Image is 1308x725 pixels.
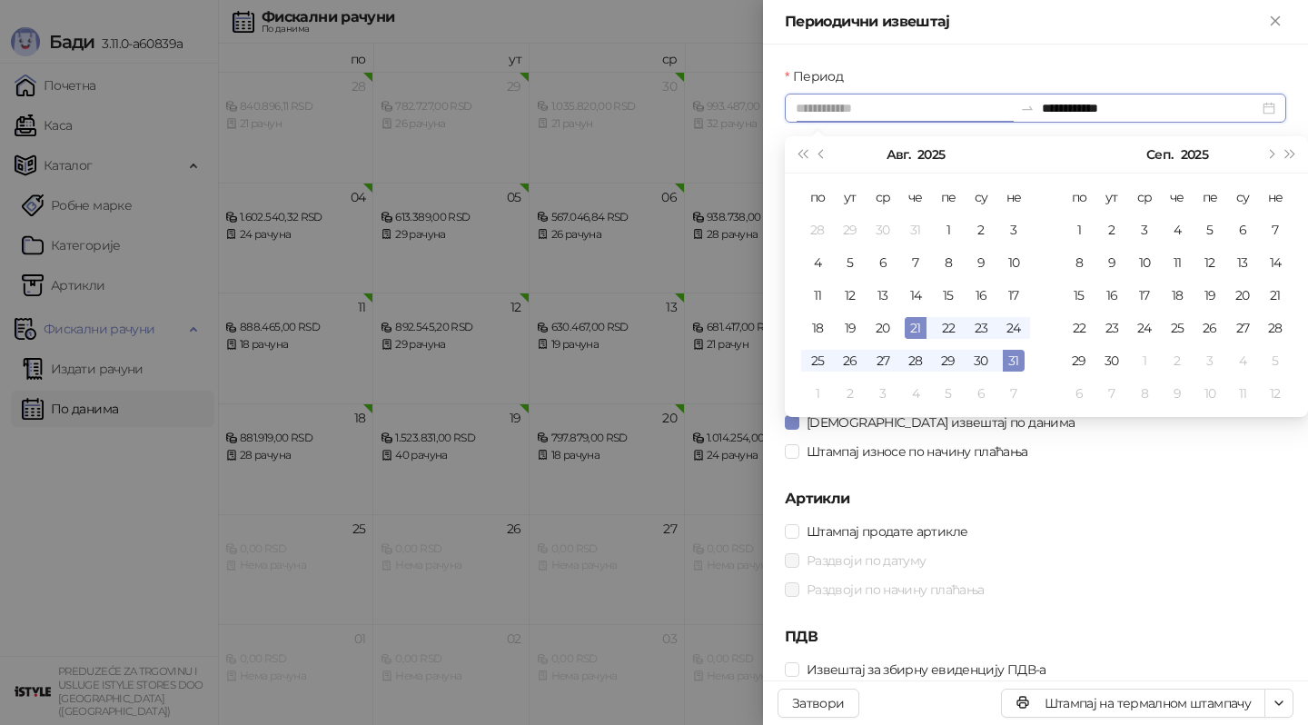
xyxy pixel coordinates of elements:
td: 2025-09-28 [1259,312,1292,344]
button: Изабери годину [1181,136,1208,173]
div: 13 [872,284,894,306]
td: 2025-09-04 [1161,214,1194,246]
td: 2025-08-22 [932,312,965,344]
div: 29 [1068,350,1090,372]
span: Раздвоји по начину плаћања [799,580,991,600]
div: 11 [807,284,828,306]
td: 2025-09-02 [834,377,867,410]
div: 25 [807,350,828,372]
td: 2025-08-28 [899,344,932,377]
div: 14 [905,284,926,306]
div: 23 [1101,317,1123,339]
button: Изабери месец [1146,136,1173,173]
div: 30 [872,219,894,241]
div: 8 [937,252,959,273]
td: 2025-08-08 [932,246,965,279]
div: 20 [872,317,894,339]
div: 4 [807,252,828,273]
td: 2025-09-05 [932,377,965,410]
td: 2025-08-24 [997,312,1030,344]
td: 2025-09-17 [1128,279,1161,312]
th: че [1161,181,1194,214]
div: 25 [1166,317,1188,339]
th: пе [1194,181,1226,214]
td: 2025-08-18 [801,312,834,344]
div: Периодични извештај [785,11,1264,33]
td: 2025-08-19 [834,312,867,344]
div: 4 [1232,350,1253,372]
td: 2025-08-04 [801,246,834,279]
td: 2025-08-27 [867,344,899,377]
label: Период [785,66,854,86]
td: 2025-08-17 [997,279,1030,312]
div: 10 [1199,382,1221,404]
button: Следећи месец (PageDown) [1260,136,1280,173]
td: 2025-10-09 [1161,377,1194,410]
td: 2025-09-23 [1095,312,1128,344]
td: 2025-10-01 [1128,344,1161,377]
td: 2025-09-21 [1259,279,1292,312]
td: 2025-10-05 [1259,344,1292,377]
td: 2025-09-26 [1194,312,1226,344]
td: 2025-09-20 [1226,279,1259,312]
td: 2025-08-12 [834,279,867,312]
td: 2025-09-03 [1128,214,1161,246]
div: 15 [1068,284,1090,306]
div: 5 [937,382,959,404]
td: 2025-08-26 [834,344,867,377]
td: 2025-10-12 [1259,377,1292,410]
input: Период [796,98,1013,118]
td: 2025-10-11 [1226,377,1259,410]
button: Изабери годину [917,136,945,173]
div: 10 [1003,252,1025,273]
td: 2025-10-10 [1194,377,1226,410]
button: Претходна година (Control + left) [792,136,812,173]
td: 2025-08-25 [801,344,834,377]
td: 2025-08-11 [801,279,834,312]
div: 14 [1264,252,1286,273]
td: 2025-08-06 [867,246,899,279]
div: 28 [905,350,926,372]
div: 5 [839,252,861,273]
button: Претходни месец (PageUp) [812,136,832,173]
div: 26 [1199,317,1221,339]
td: 2025-08-29 [932,344,965,377]
div: 21 [905,317,926,339]
td: 2025-10-07 [1095,377,1128,410]
td: 2025-09-09 [1095,246,1128,279]
td: 2025-08-07 [899,246,932,279]
td: 2025-09-18 [1161,279,1194,312]
div: 26 [839,350,861,372]
td: 2025-09-08 [1063,246,1095,279]
td: 2025-08-31 [997,344,1030,377]
div: 15 [937,284,959,306]
span: Штампај продате артикле [799,521,975,541]
div: 3 [1134,219,1155,241]
div: 2 [839,382,861,404]
div: 5 [1264,350,1286,372]
div: 11 [1232,382,1253,404]
td: 2025-07-29 [834,214,867,246]
div: 9 [970,252,992,273]
td: 2025-08-16 [965,279,997,312]
td: 2025-08-10 [997,246,1030,279]
div: 11 [1166,252,1188,273]
div: 19 [839,317,861,339]
span: Извештај за збирну евиденцију ПДВ-а [799,660,1054,680]
button: Штампај на термалном штампачу [1001,689,1265,718]
h5: Артикли [785,488,1286,510]
th: не [1259,181,1292,214]
th: по [1063,181,1095,214]
div: 29 [839,219,861,241]
td: 2025-08-15 [932,279,965,312]
td: 2025-09-06 [965,377,997,410]
div: 20 [1232,284,1253,306]
th: су [1226,181,1259,214]
h5: ПДВ [785,626,1286,648]
button: Затвори [778,689,859,718]
div: 24 [1003,317,1025,339]
div: 28 [1264,317,1286,339]
td: 2025-09-15 [1063,279,1095,312]
div: 27 [872,350,894,372]
div: 2 [1101,219,1123,241]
